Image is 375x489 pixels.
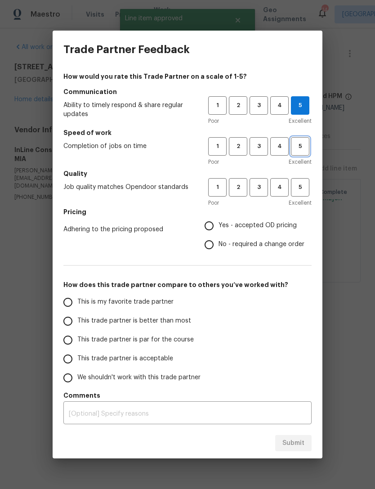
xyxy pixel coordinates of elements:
span: Excellent [289,198,312,207]
button: 4 [270,178,289,197]
span: Yes - accepted OD pricing [219,221,297,230]
span: 2 [230,100,246,111]
span: 1 [209,182,226,193]
span: This trade partner is better than most [77,316,191,326]
span: This is my favorite trade partner [77,297,174,307]
h3: Trade Partner Feedback [63,43,190,56]
span: We shouldn't work with this trade partner [77,373,201,382]
span: 4 [271,182,288,193]
span: This trade partner is par for the course [77,335,194,345]
span: Poor [208,198,219,207]
h5: Speed of work [63,128,312,137]
span: Excellent [289,117,312,126]
h5: Quality [63,169,312,178]
span: 4 [271,100,288,111]
h5: How does this trade partner compare to others you’ve worked with? [63,280,312,289]
span: 2 [230,182,246,193]
button: 2 [229,178,247,197]
button: 4 [270,96,289,115]
span: 5 [292,141,308,152]
button: 5 [291,137,309,156]
span: Adhering to the pricing proposed [63,225,190,234]
span: 1 [209,141,226,152]
span: 1 [209,100,226,111]
button: 1 [208,96,227,115]
button: 4 [270,137,289,156]
button: 1 [208,137,227,156]
span: Poor [208,157,219,166]
span: 3 [250,100,267,111]
span: This trade partner is acceptable [77,354,173,363]
button: 1 [208,178,227,197]
span: 5 [291,100,309,111]
button: 3 [250,178,268,197]
button: 2 [229,96,247,115]
h4: How would you rate this Trade Partner on a scale of 1-5? [63,72,312,81]
div: Pricing [205,216,312,254]
span: 3 [250,182,267,193]
span: Poor [208,117,219,126]
button: 3 [250,137,268,156]
span: 4 [271,141,288,152]
h5: Communication [63,87,312,96]
span: 3 [250,141,267,152]
h5: Comments [63,391,312,400]
h5: Pricing [63,207,312,216]
span: 2 [230,141,246,152]
button: 5 [291,96,309,115]
div: How does this trade partner compare to others you’ve worked with? [63,293,312,387]
button: 5 [291,178,309,197]
span: Excellent [289,157,312,166]
span: Job quality matches Opendoor standards [63,183,194,192]
span: 5 [292,182,308,193]
span: Completion of jobs on time [63,142,194,151]
span: Ability to timely respond & share regular updates [63,101,194,119]
button: 2 [229,137,247,156]
span: No - required a change order [219,240,304,249]
button: 3 [250,96,268,115]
